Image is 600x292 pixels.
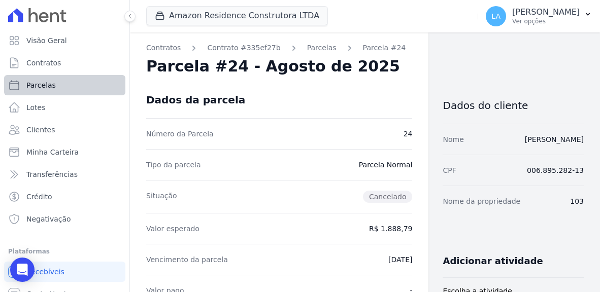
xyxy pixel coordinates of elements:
[4,30,125,51] a: Visão Geral
[4,187,125,207] a: Crédito
[363,43,406,53] a: Parcela #24
[8,245,121,258] div: Plataformas
[525,135,584,143] a: [PERSON_NAME]
[4,97,125,118] a: Lotes
[512,7,580,17] p: [PERSON_NAME]
[4,75,125,95] a: Parcelas
[478,2,600,30] button: LA [PERSON_NAME] Ver opções
[443,255,543,267] h3: Adicionar atividade
[4,142,125,162] a: Minha Carteira
[146,6,328,25] button: Amazon Residence Construtora LTDA
[26,147,79,157] span: Minha Carteira
[146,224,199,234] dt: Valor esperado
[4,164,125,185] a: Transferências
[570,196,584,206] dd: 103
[10,258,35,282] div: Open Intercom Messenger
[4,53,125,73] a: Contratos
[26,192,52,202] span: Crédito
[146,57,400,76] h2: Parcela #24 - Agosto de 2025
[359,160,413,170] dd: Parcela Normal
[26,267,64,277] span: Recebíveis
[146,94,245,106] div: Dados da parcela
[404,129,413,139] dd: 24
[146,43,412,53] nav: Breadcrumb
[388,254,412,265] dd: [DATE]
[369,224,412,234] dd: R$ 1.888,79
[527,165,584,175] dd: 006.895.282-13
[146,191,177,203] dt: Situação
[26,35,67,46] span: Visão Geral
[26,169,78,179] span: Transferências
[443,99,584,112] h3: Dados do cliente
[146,129,214,139] dt: Número da Parcela
[26,102,46,113] span: Lotes
[26,80,56,90] span: Parcelas
[307,43,337,53] a: Parcelas
[207,43,280,53] a: Contrato #335ef27b
[363,191,412,203] span: Cancelado
[443,134,463,144] dt: Nome
[4,262,125,282] a: Recebíveis
[4,120,125,140] a: Clientes
[146,254,228,265] dt: Vencimento da parcela
[26,58,61,68] span: Contratos
[4,209,125,229] a: Negativação
[512,17,580,25] p: Ver opções
[26,214,71,224] span: Negativação
[146,160,201,170] dt: Tipo da parcela
[26,125,55,135] span: Clientes
[443,196,520,206] dt: Nome da propriedade
[146,43,181,53] a: Contratos
[443,165,456,175] dt: CPF
[491,13,501,20] span: LA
